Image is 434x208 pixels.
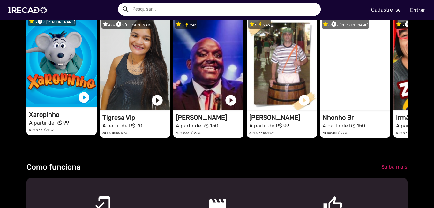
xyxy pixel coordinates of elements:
[128,3,321,16] input: Pesquisar...
[320,17,390,110] video: 1RECADO vídeos dedicados para fãs e empresas
[396,131,422,135] small: ou 10x de R$ 27,56
[102,123,142,129] small: A partir de R$ 70
[122,5,130,13] mat-icon: Example home icon
[173,17,243,110] video: 1RECADO vídeos dedicados para fãs e empresas
[100,17,170,110] video: 1RECADO vídeos dedicados para fãs e empresas
[26,14,97,107] video: 1RECADO vídeos dedicados para fãs e empresas
[29,120,69,126] small: A partir de R$ 99
[176,131,201,135] small: ou 10x de R$ 27,75
[29,128,54,132] small: ou 10x de R$ 18,31
[323,114,390,121] h1: Nhonho Br
[323,131,348,135] small: ou 10x de R$ 27,75
[176,114,243,121] h1: [PERSON_NAME]
[323,123,365,129] small: A partir de R$ 150
[224,94,237,107] a: play_circle_filled
[249,131,274,135] small: ou 10x de R$ 18,31
[26,163,81,172] b: Como funciona
[151,94,164,107] a: play_circle_filled
[29,111,97,119] h1: Xaropinho
[371,7,401,13] u: Cadastre-se
[176,123,218,129] small: A partir de R$ 150
[381,164,407,170] span: Saiba mais
[249,114,317,121] h1: [PERSON_NAME]
[298,94,311,107] a: play_circle_filled
[323,196,330,204] mat-icon: thumb_up_outlined
[102,114,170,121] h1: Tigresa Vip
[93,196,100,204] mat-icon: mobile_friendly
[102,131,128,135] small: ou 10x de R$ 12,95
[376,161,412,173] a: Saiba mais
[406,4,429,16] a: Entrar
[247,17,317,110] video: 1RECADO vídeos dedicados para fãs e empresas
[249,123,289,129] small: A partir de R$ 99
[78,91,90,104] a: play_circle_filled
[120,3,131,14] button: Example home icon
[207,196,215,204] mat-icon: movie
[371,94,384,107] a: play_circle_filled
